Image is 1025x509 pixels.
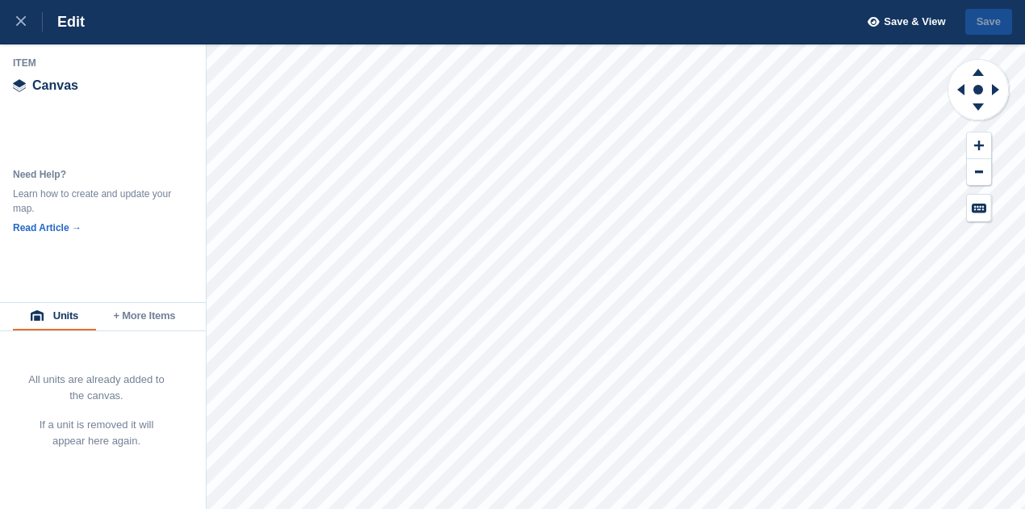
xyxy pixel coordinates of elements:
img: canvas-icn.9d1aba5b.svg [13,79,26,92]
button: Keyboard Shortcuts [967,195,991,221]
span: Canvas [32,79,78,92]
p: All units are already added to the canvas. [27,372,165,404]
button: Save [965,9,1012,36]
button: Save & View [859,9,946,36]
button: Zoom Out [967,159,991,186]
div: Learn how to create and update your map. [13,187,174,216]
span: Save & View [884,14,945,30]
button: + More Items [96,303,193,330]
div: Need Help? [13,167,174,182]
button: Zoom In [967,133,991,159]
div: Item [13,57,194,69]
a: Read Article → [13,222,82,233]
p: If a unit is removed it will appear here again. [27,417,165,449]
button: Units [13,303,96,330]
div: Edit [43,12,85,32]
